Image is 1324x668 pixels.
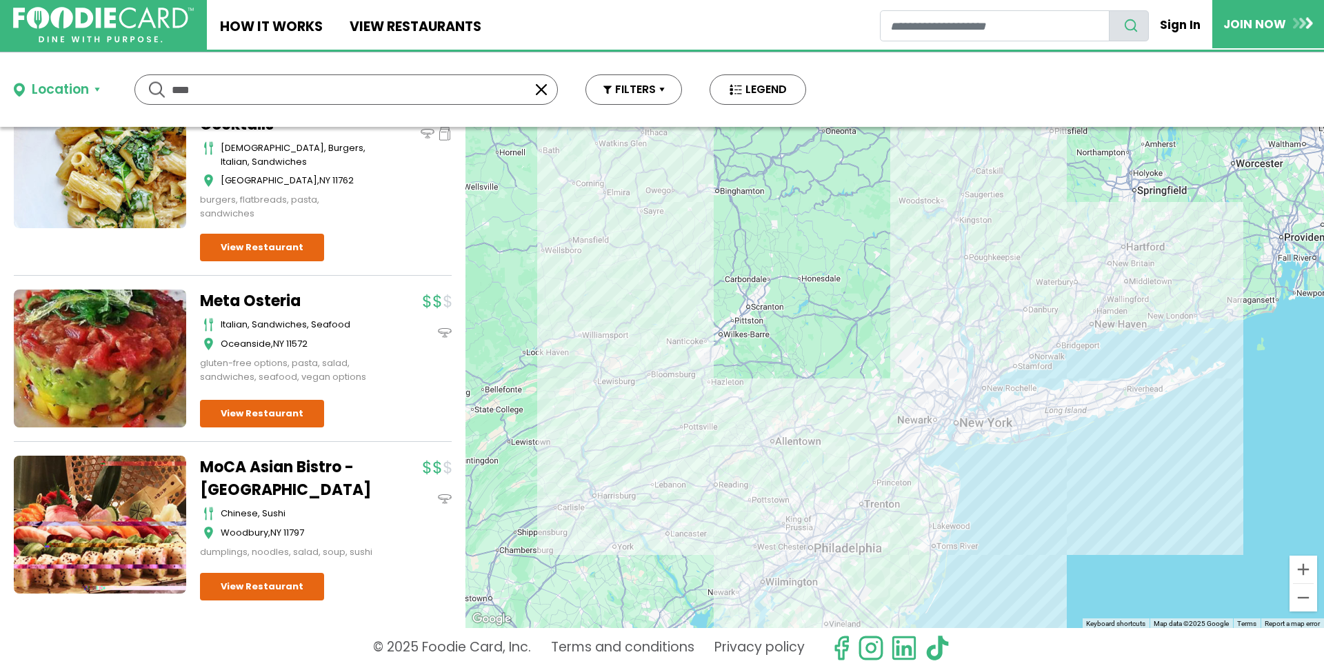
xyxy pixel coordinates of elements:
[1086,619,1145,629] button: Keyboard shortcuts
[286,337,308,350] span: 11572
[1290,584,1317,611] button: Zoom out
[200,356,372,383] div: gluten-free options, pasta, salad, sandwiches, seafood, vegan options
[221,141,372,168] div: [DEMOGRAPHIC_DATA], burgers, italian, sandwiches
[421,127,434,141] img: dinein_icon.svg
[14,80,100,100] button: Location
[221,337,271,350] span: Oceanside
[221,526,372,540] div: ,
[200,234,324,261] a: View Restaurant
[203,337,214,351] img: map_icon.svg
[1290,556,1317,583] button: Zoom in
[880,10,1110,41] input: restaurant search
[221,318,372,332] div: italian, sandwiches, seafood
[714,635,805,661] a: Privacy policy
[203,526,214,540] img: map_icon.svg
[203,318,214,332] img: cutlery_icon.svg
[200,400,324,427] a: View Restaurant
[1154,620,1229,627] span: Map data ©2025 Google
[221,337,372,351] div: ,
[273,337,284,350] span: NY
[221,507,372,520] div: chinese, sushi
[469,610,514,628] img: Google
[200,193,372,220] div: burgers, flatbreads, pasta, sandwiches
[221,526,268,539] span: Woodbury
[373,635,531,661] p: © 2025 Foodie Card, Inc.
[203,141,214,155] img: cutlery_icon.svg
[1149,10,1212,40] a: Sign In
[891,635,917,661] img: linkedin.svg
[438,127,452,141] img: pickup_icon.svg
[319,174,330,187] span: NY
[200,290,372,312] a: Meta Osteria
[1265,620,1320,627] a: Report a map error
[332,174,354,187] span: 11762
[200,456,372,501] a: MoCA Asian Bistro - [GEOGRAPHIC_DATA]
[221,174,372,188] div: ,
[924,635,950,661] img: tiktok.svg
[221,174,317,187] span: [GEOGRAPHIC_DATA]
[203,174,214,188] img: map_icon.svg
[585,74,682,105] button: FILTERS
[710,74,806,105] button: LEGEND
[32,80,89,100] div: Location
[1109,10,1149,41] button: search
[438,326,452,340] img: dinein_icon.svg
[828,635,854,661] svg: check us out on facebook
[551,635,694,661] a: Terms and conditions
[203,507,214,520] img: cutlery_icon.svg
[13,7,194,43] img: FoodieCard; Eat, Drink, Save, Donate
[283,526,304,539] span: 11797
[1237,620,1256,627] a: Terms
[270,526,281,539] span: NY
[200,545,372,559] div: dumplings, noodles, salad, soup, sushi
[469,610,514,628] a: Open this area in Google Maps (opens a new window)
[200,573,324,600] a: View Restaurant
[438,492,452,506] img: dinein_icon.svg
